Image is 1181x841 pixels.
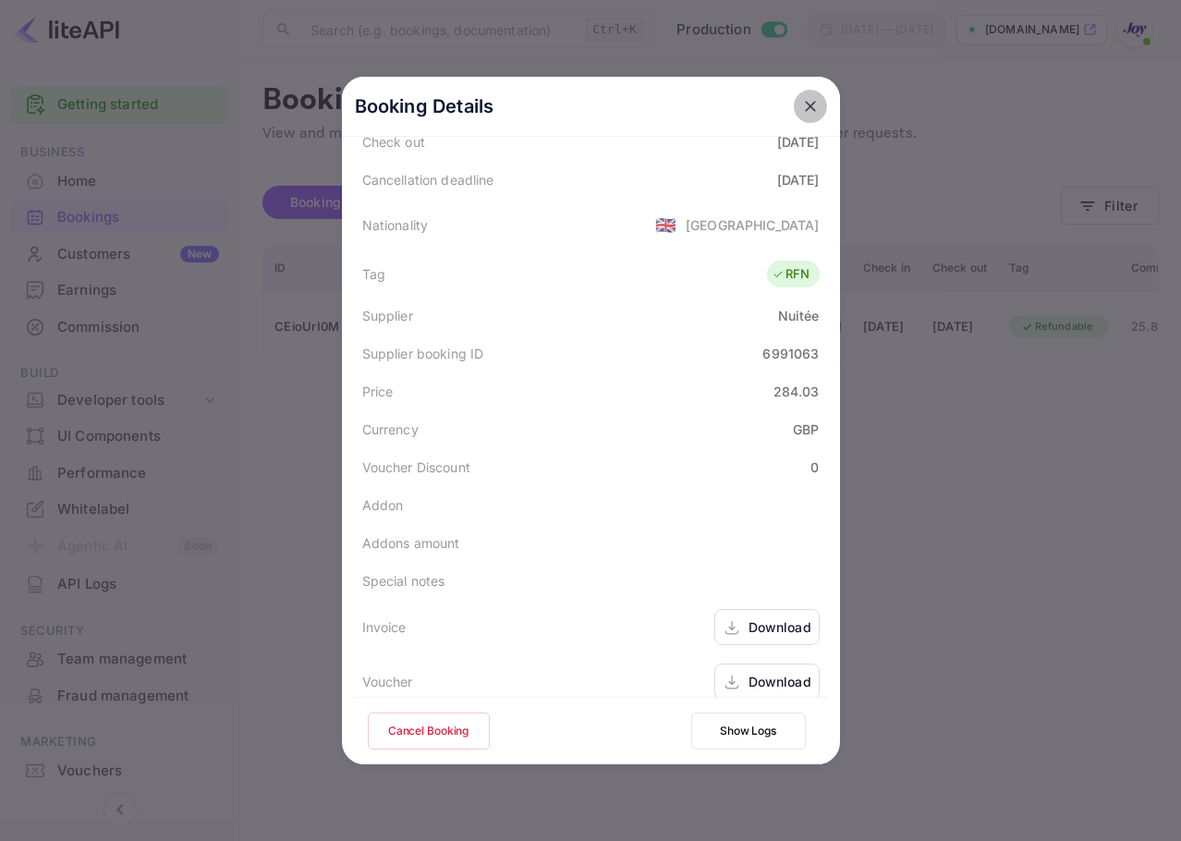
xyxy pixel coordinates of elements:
[772,265,810,284] div: RFN
[749,617,811,637] div: Download
[686,215,820,235] div: [GEOGRAPHIC_DATA]
[362,264,385,284] div: Tag
[362,215,429,235] div: Nationality
[778,306,820,325] div: Nuitée
[362,672,413,691] div: Voucher
[810,457,819,477] div: 0
[355,92,494,120] p: Booking Details
[368,713,490,750] button: Cancel Booking
[794,90,827,123] button: close
[773,382,820,401] div: 284.03
[362,457,470,477] div: Voucher Discount
[362,420,419,439] div: Currency
[362,617,407,637] div: Invoice
[655,208,676,241] span: United States
[793,420,819,439] div: GBP
[362,571,445,591] div: Special notes
[762,344,819,363] div: 6991063
[362,306,413,325] div: Supplier
[362,170,494,189] div: Cancellation deadline
[777,170,820,189] div: [DATE]
[362,132,425,152] div: Check out
[749,672,811,691] div: Download
[362,495,404,515] div: Addon
[691,713,806,750] button: Show Logs
[777,132,820,152] div: [DATE]
[362,533,460,553] div: Addons amount
[362,344,484,363] div: Supplier booking ID
[362,382,394,401] div: Price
